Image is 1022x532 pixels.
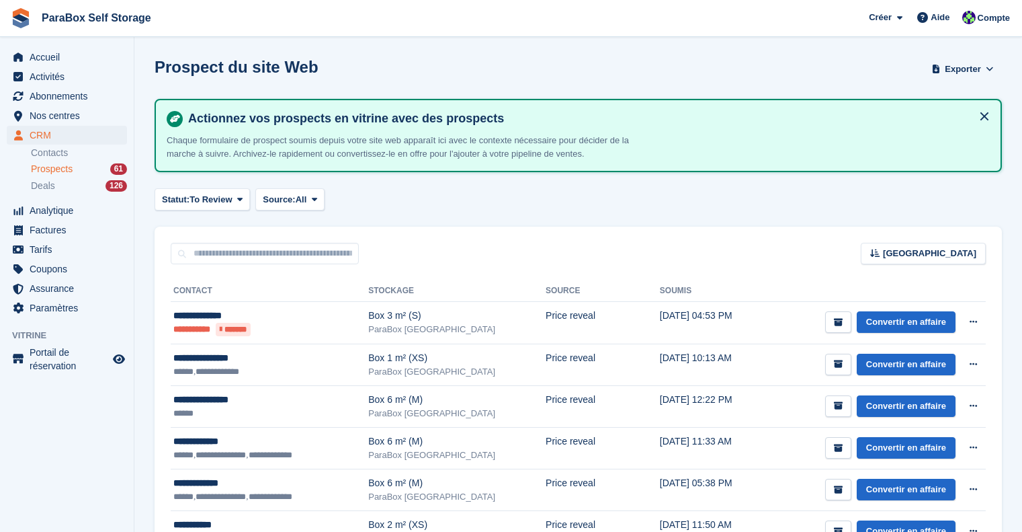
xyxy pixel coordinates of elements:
[31,179,127,193] a: Deals 126
[7,106,127,125] a: menu
[857,395,955,418] a: Convertir en affaire
[296,193,307,206] span: All
[931,11,949,24] span: Aide
[546,302,660,344] td: Price reveal
[263,193,295,206] span: Source:
[30,67,110,86] span: Activités
[857,311,955,334] a: Convertir en affaire
[30,106,110,125] span: Nos centres
[105,180,127,192] div: 126
[30,87,110,106] span: Abonnements
[7,221,127,239] a: menu
[31,147,127,159] a: Contacts
[30,201,110,220] span: Analytique
[368,476,546,490] div: Box 6 m² (M)
[368,490,546,504] div: ParaBox [GEOGRAPHIC_DATA]
[546,280,660,302] th: Source
[31,180,55,192] span: Deals
[7,346,127,373] a: menu
[929,58,996,80] button: Exporter
[368,434,546,449] div: Box 6 m² (M)
[546,469,660,511] td: Price reveal
[660,302,761,344] td: [DATE] 04:53 PM
[978,11,1010,25] span: Compte
[167,134,637,160] p: Chaque formulaire de prospect soumis depuis votre site web apparaît ici avec le contexte nécessai...
[7,299,127,317] a: menu
[368,393,546,407] div: Box 6 m² (M)
[162,193,189,206] span: Statut:
[857,354,955,376] a: Convertir en affaire
[30,221,110,239] span: Factures
[368,449,546,462] div: ParaBox [GEOGRAPHIC_DATA]
[155,58,318,76] h1: Prospect du site Web
[31,163,73,176] span: Prospects
[368,407,546,420] div: ParaBox [GEOGRAPHIC_DATA]
[869,11,892,24] span: Créer
[30,346,110,373] span: Portail de réservation
[183,111,990,126] h4: Actionnez vos prospects en vitrine avec des prospects
[171,280,368,302] th: Contact
[11,8,31,28] img: stora-icon-8386f47178a22dfd0bd8f6a31ec36ba5ce8667c1dd55bd0f319d3a0aa187defe.svg
[30,279,110,298] span: Assurance
[546,427,660,469] td: Price reveal
[368,280,546,302] th: Stockage
[546,344,660,385] td: Price reveal
[7,279,127,298] a: menu
[36,7,157,29] a: ParaBox Self Storage
[368,518,546,532] div: Box 2 m² (XS)
[7,67,127,86] a: menu
[30,48,110,67] span: Accueil
[7,260,127,278] a: menu
[30,126,110,145] span: CRM
[660,344,761,385] td: [DATE] 10:13 AM
[368,323,546,336] div: ParaBox [GEOGRAPHIC_DATA]
[30,240,110,259] span: Tarifs
[857,479,955,501] a: Convertir en affaire
[7,48,127,67] a: menu
[660,427,761,469] td: [DATE] 11:33 AM
[857,437,955,459] a: Convertir en affaire
[660,280,761,302] th: Soumis
[368,351,546,365] div: Box 1 m² (XS)
[7,126,127,145] a: menu
[30,299,110,317] span: Paramètres
[111,351,127,367] a: Boutique d'aperçu
[660,385,761,427] td: [DATE] 12:22 PM
[883,247,976,260] span: [GEOGRAPHIC_DATA]
[155,188,250,211] button: Statut: To Review
[31,162,127,176] a: Prospects 61
[255,188,325,211] button: Source: All
[110,163,127,175] div: 61
[30,260,110,278] span: Coupons
[962,11,976,24] img: Tess Bédat
[368,309,546,323] div: Box 3 m² (S)
[7,87,127,106] a: menu
[189,193,232,206] span: To Review
[368,365,546,379] div: ParaBox [GEOGRAPHIC_DATA]
[7,240,127,259] a: menu
[945,63,980,76] span: Exporter
[546,385,660,427] td: Price reveal
[7,201,127,220] a: menu
[12,329,134,342] span: Vitrine
[660,469,761,511] td: [DATE] 05:38 PM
